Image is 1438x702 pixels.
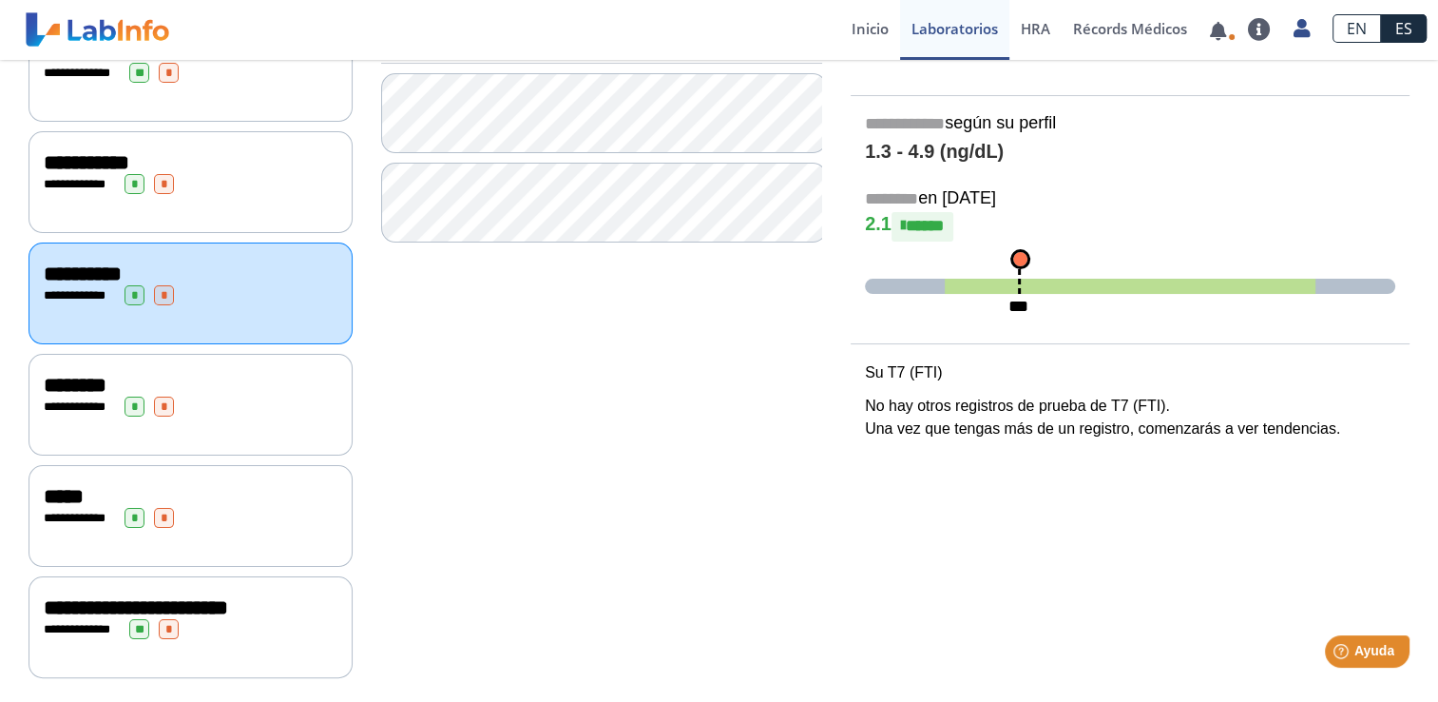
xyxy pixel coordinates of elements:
[865,212,1395,241] h4: 2.1
[865,395,1395,440] p: No hay otros registros de prueba de T7 (FTI). Una vez que tengas más de un registro, comenzarás a...
[1333,14,1381,43] a: EN
[865,141,1395,164] h4: 1.3 - 4.9 (ng/dL)
[1021,19,1050,38] span: HRA
[1269,628,1417,681] iframe: Help widget launcher
[865,113,1395,135] h5: según su perfil
[865,188,1395,210] h5: en [DATE]
[865,361,1395,384] p: Su T7 (FTI)
[1381,14,1427,43] a: ES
